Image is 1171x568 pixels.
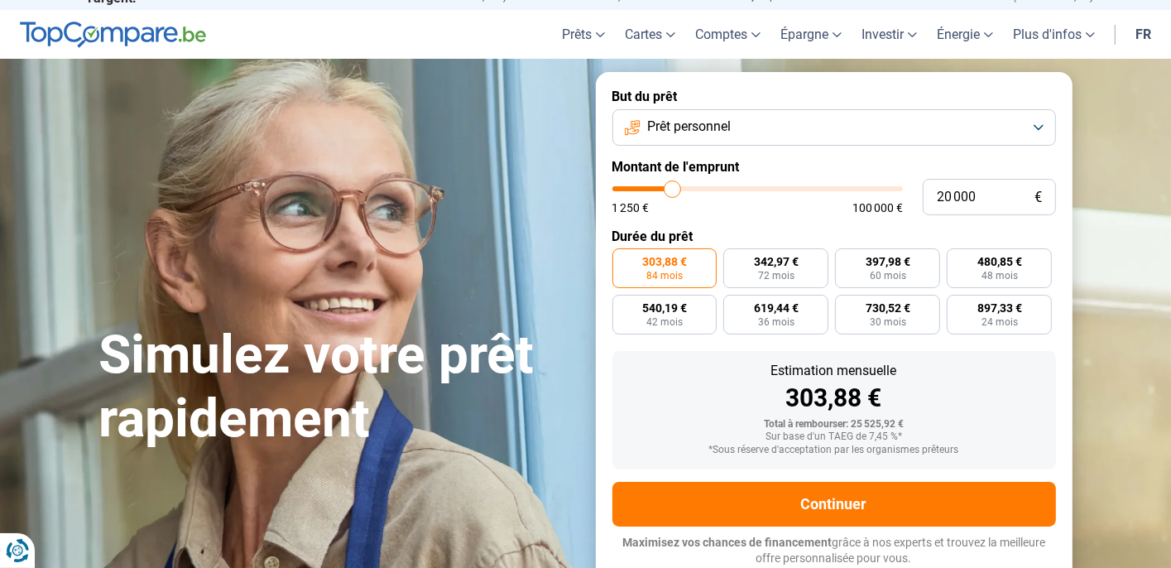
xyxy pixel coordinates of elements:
[612,89,1056,104] label: But du prêt
[626,386,1043,411] div: 303,88 €
[626,419,1043,431] div: Total à rembourser: 25 525,92 €
[646,317,683,327] span: 42 mois
[646,271,683,281] span: 84 mois
[612,109,1056,146] button: Prêt personnel
[612,202,650,214] span: 1 250 €
[758,317,794,327] span: 36 mois
[870,317,906,327] span: 30 mois
[552,10,615,59] a: Prêts
[615,10,685,59] a: Cartes
[626,364,1043,378] div: Estimation mensuelle
[758,271,794,281] span: 72 mois
[626,431,1043,443] div: Sur base d'un TAEG de 7,45 %*
[852,202,903,214] span: 100 000 €
[1003,10,1105,59] a: Plus d'infos
[977,302,1022,314] span: 897,33 €
[685,10,770,59] a: Comptes
[1035,190,1043,205] span: €
[647,118,731,136] span: Prêt personnel
[852,10,927,59] a: Investir
[754,302,799,314] span: 619,44 €
[612,229,1056,244] label: Durée du prêt
[754,256,799,267] span: 342,97 €
[981,271,1018,281] span: 48 mois
[642,256,687,267] span: 303,88 €
[642,302,687,314] span: 540,19 €
[981,317,1018,327] span: 24 mois
[927,10,1003,59] a: Énergie
[99,324,576,451] h1: Simulez votre prêt rapidement
[870,271,906,281] span: 60 mois
[626,445,1043,456] div: *Sous réserve d'acceptation par les organismes prêteurs
[866,302,910,314] span: 730,52 €
[612,159,1056,175] label: Montant de l'emprunt
[977,256,1022,267] span: 480,85 €
[612,482,1056,527] button: Continuer
[622,536,832,549] span: Maximisez vos chances de financement
[20,22,206,48] img: TopCompare
[1125,10,1161,59] a: fr
[612,535,1056,567] p: grâce à nos experts et trouvez la meilleure offre personnalisée pour vous.
[866,256,910,267] span: 397,98 €
[770,10,852,59] a: Épargne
